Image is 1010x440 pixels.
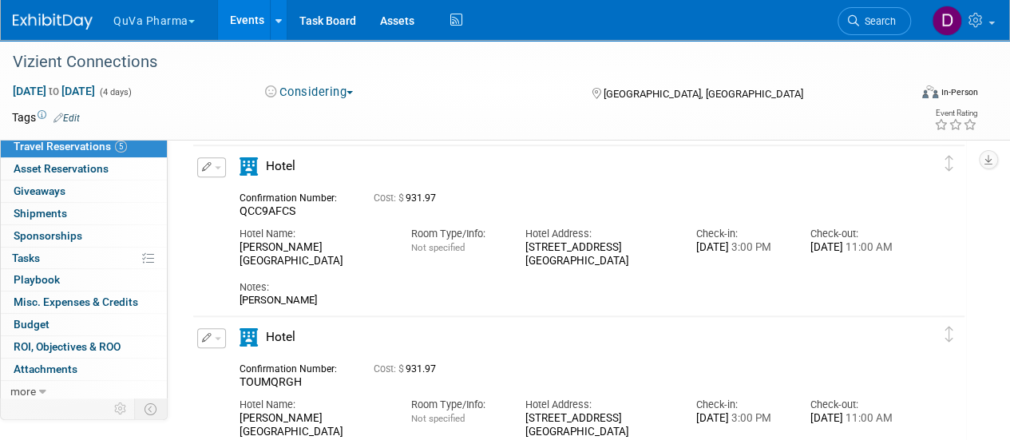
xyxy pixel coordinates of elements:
[810,398,901,412] div: Check-out:
[374,363,406,375] span: Cost: $
[525,241,672,268] div: [STREET_ADDRESS] [GEOGRAPHIC_DATA]
[729,412,771,424] span: 3:00 PM
[14,273,60,286] span: Playbook
[240,188,350,204] div: Confirmation Number:
[374,192,442,204] span: 931.97
[14,318,50,331] span: Budget
[107,398,135,419] td: Personalize Event Tab Strip
[115,141,127,153] span: 5
[53,113,80,124] a: Edit
[98,87,132,97] span: (4 days)
[729,241,771,253] span: 3:00 PM
[14,140,127,153] span: Travel Reservations
[1,203,167,224] a: Shipments
[1,381,167,402] a: more
[1,314,167,335] a: Budget
[1,158,167,180] a: Asset Reservations
[13,14,93,30] img: ExhibitDay
[240,359,350,375] div: Confirmation Number:
[259,84,359,101] button: Considering
[1,336,167,358] a: ROI, Objectives & ROO
[696,227,786,241] div: Check-in:
[240,412,387,439] div: [PERSON_NAME] [GEOGRAPHIC_DATA]
[240,227,387,241] div: Hotel Name:
[525,412,672,439] div: [STREET_ADDRESS] [GEOGRAPHIC_DATA]
[810,241,901,255] div: [DATE]
[1,269,167,291] a: Playbook
[810,412,901,426] div: [DATE]
[14,162,109,175] span: Asset Reservations
[240,241,387,268] div: [PERSON_NAME] [GEOGRAPHIC_DATA]
[525,398,672,412] div: Hotel Address:
[945,156,953,172] i: Click and drag to move item
[934,109,977,117] div: Event Rating
[603,88,802,100] span: [GEOGRAPHIC_DATA], [GEOGRAPHIC_DATA]
[1,248,167,269] a: Tasks
[240,157,258,176] i: Hotel
[266,159,295,173] span: Hotel
[411,398,501,412] div: Room Type/Info:
[14,229,82,242] span: Sponsorships
[46,85,61,97] span: to
[14,363,77,375] span: Attachments
[1,225,167,247] a: Sponsorships
[14,184,65,197] span: Giveaways
[932,6,962,36] img: Danielle Mitchell
[696,398,786,412] div: Check-in:
[240,398,387,412] div: Hotel Name:
[266,330,295,344] span: Hotel
[240,375,302,388] span: TOUMQRGH
[838,7,911,35] a: Search
[411,227,501,241] div: Room Type/Info:
[945,327,953,343] i: Click and drag to move item
[10,385,36,398] span: more
[922,85,938,98] img: Format-Inperson.png
[374,363,442,375] span: 931.97
[696,412,786,426] div: [DATE]
[7,48,896,77] div: Vizient Connections
[135,398,168,419] td: Toggle Event Tabs
[696,241,786,255] div: [DATE]
[1,291,167,313] a: Misc. Expenses & Credits
[240,294,901,307] div: [PERSON_NAME]
[941,86,978,98] div: In-Person
[843,412,893,424] span: 11:00 AM
[240,328,258,347] i: Hotel
[12,109,80,125] td: Tags
[1,136,167,157] a: Travel Reservations5
[14,340,121,353] span: ROI, Objectives & ROO
[14,207,67,220] span: Shipments
[843,241,893,253] span: 11:00 AM
[1,180,167,202] a: Giveaways
[1,359,167,380] a: Attachments
[810,227,901,241] div: Check-out:
[12,252,40,264] span: Tasks
[859,15,896,27] span: Search
[837,83,978,107] div: Event Format
[374,192,406,204] span: Cost: $
[240,280,901,295] div: Notes:
[411,413,465,424] span: Not specified
[240,204,295,217] span: QCC9AFCS
[411,242,465,253] span: Not specified
[14,295,138,308] span: Misc. Expenses & Credits
[525,227,672,241] div: Hotel Address:
[12,84,96,98] span: [DATE] [DATE]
